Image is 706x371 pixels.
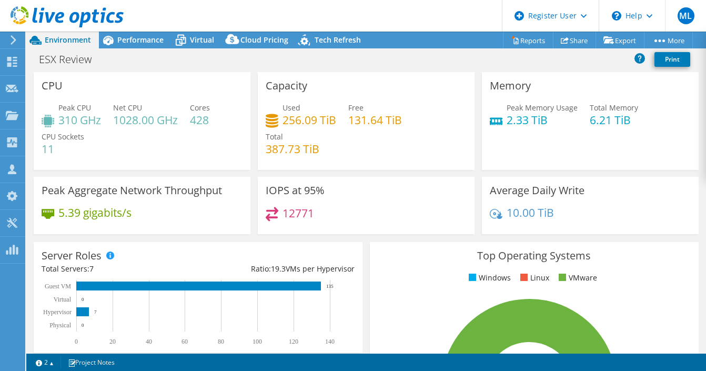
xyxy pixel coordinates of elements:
[466,272,511,284] li: Windows
[49,322,71,329] text: Physical
[198,263,354,275] div: Ratio: VMs per Hypervisor
[60,356,122,369] a: Project Notes
[644,32,693,48] a: More
[146,338,152,345] text: 40
[612,11,621,21] svg: \n
[503,32,553,48] a: Reports
[190,103,210,113] span: Cores
[58,114,101,126] h4: 310 GHz
[42,263,198,275] div: Total Servers:
[283,103,300,113] span: Used
[266,185,325,196] h3: IOPS at 95%
[507,207,554,218] h4: 10.00 TiB
[590,103,638,113] span: Total Memory
[253,338,262,345] text: 100
[113,114,178,126] h4: 1028.00 GHz
[266,80,307,92] h3: Capacity
[34,54,108,65] h1: ESX Review
[42,143,84,155] h4: 11
[654,52,690,67] a: Print
[678,7,694,24] span: ML
[181,338,188,345] text: 60
[348,114,402,126] h4: 131.64 TiB
[283,114,336,126] h4: 256.09 TiB
[94,309,97,315] text: 7
[54,296,72,303] text: Virtual
[518,272,549,284] li: Linux
[190,114,210,126] h4: 428
[266,143,319,155] h4: 387.73 TiB
[82,323,84,328] text: 0
[58,207,132,218] h4: 5.39 gigabits/s
[28,356,61,369] a: 2
[507,114,578,126] h4: 2.33 TiB
[271,264,286,274] span: 19.3
[43,308,72,316] text: Hypervisor
[45,283,71,290] text: Guest VM
[556,272,597,284] li: VMware
[378,250,691,262] h3: Top Operating Systems
[507,103,578,113] span: Peak Memory Usage
[42,185,222,196] h3: Peak Aggregate Network Throughput
[490,80,531,92] h3: Memory
[190,35,214,45] span: Virtual
[109,338,116,345] text: 20
[283,207,314,219] h4: 12771
[590,114,638,126] h4: 6.21 TiB
[42,132,84,142] span: CPU Sockets
[58,103,91,113] span: Peak CPU
[218,338,224,345] text: 80
[42,80,63,92] h3: CPU
[326,284,334,289] text: 135
[82,297,84,302] text: 0
[553,32,596,48] a: Share
[117,35,164,45] span: Performance
[315,35,361,45] span: Tech Refresh
[596,32,644,48] a: Export
[75,338,78,345] text: 0
[266,132,283,142] span: Total
[348,103,364,113] span: Free
[490,185,584,196] h3: Average Daily Write
[240,35,288,45] span: Cloud Pricing
[42,250,102,262] h3: Server Roles
[113,103,142,113] span: Net CPU
[289,338,298,345] text: 120
[325,338,335,345] text: 140
[89,264,94,274] span: 7
[45,35,91,45] span: Environment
